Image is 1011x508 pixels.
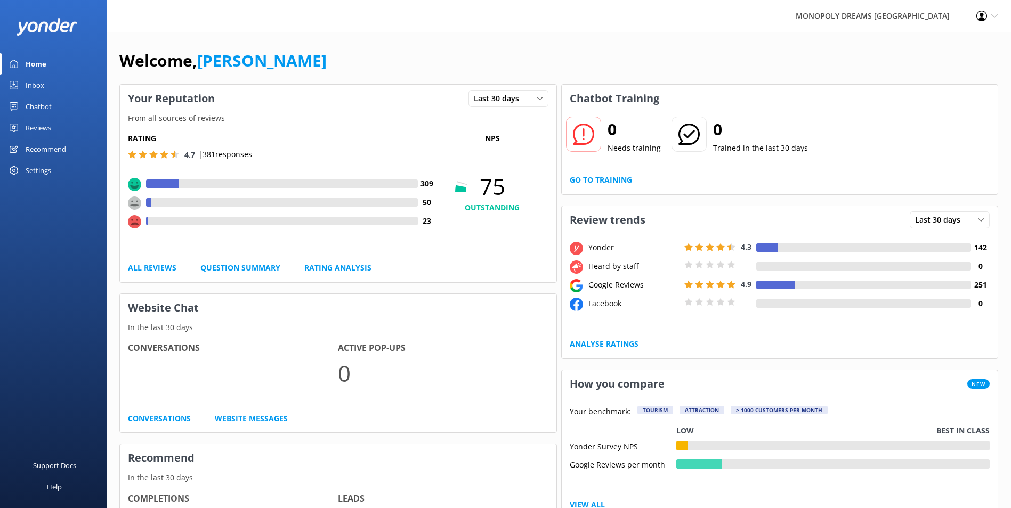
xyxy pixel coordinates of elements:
h4: Completions [128,492,338,506]
h4: 309 [418,178,436,190]
div: Recommend [26,138,66,160]
div: Yonder Survey NPS [570,441,676,450]
span: Last 30 days [915,214,967,226]
h4: 0 [971,298,990,309]
h4: Conversations [128,341,338,355]
a: Conversations [128,413,191,424]
div: Attraction [680,406,724,414]
span: 75 [436,173,548,200]
p: Best in class [936,425,990,437]
span: Last 30 days [474,93,525,104]
h2: 0 [608,117,661,142]
a: Rating Analysis [304,262,371,274]
div: Facebook [586,298,682,309]
h4: 50 [418,196,436,208]
h2: 0 [713,117,808,142]
p: Your benchmark: [570,406,631,419]
div: Google Reviews [586,279,682,291]
h5: Rating [128,133,436,144]
h3: Chatbot Training [562,85,667,112]
span: New [967,379,990,389]
p: | 381 responses [198,149,252,160]
p: 0 [338,355,548,391]
a: Go to Training [570,174,632,186]
h3: Recommend [120,444,556,472]
div: Settings [26,160,51,181]
a: Question Summary [200,262,280,274]
a: [PERSON_NAME] [197,50,327,71]
div: > 1000 customers per month [731,406,828,414]
div: Yonder [586,242,682,253]
h3: Review trends [562,206,653,234]
p: NPS [436,133,548,144]
div: Reviews [26,117,51,138]
div: Tourism [637,406,673,414]
p: From all sources of reviews [120,112,556,124]
a: Website Messages [215,413,288,424]
div: Inbox [26,75,44,96]
p: Low [676,425,694,437]
div: Google Reviews per month [570,459,676,469]
a: All Reviews [128,262,176,274]
span: 4.7 [184,150,195,160]
h1: Welcome, [119,48,327,73]
h3: How you compare [562,370,673,398]
img: yonder-white-logo.png [16,18,77,36]
p: Trained in the last 30 days [713,142,808,154]
h4: 0 [971,260,990,272]
p: Needs training [608,142,661,154]
h4: 23 [418,215,436,227]
p: In the last 30 days [120,472,556,484]
h4: 142 [971,242,990,253]
div: Chatbot [26,96,52,117]
h4: Leads [338,492,548,506]
div: Help [47,476,62,497]
div: Support Docs [33,455,76,476]
p: In the last 30 days [120,322,556,333]
a: Analyse Ratings [570,338,638,350]
div: Heard by staff [586,260,682,272]
h3: Website Chat [120,294,556,322]
h4: 251 [971,279,990,291]
span: 4.9 [741,279,751,289]
h3: Your Reputation [120,85,223,112]
div: Home [26,53,46,75]
span: 4.3 [741,242,751,252]
h4: Active Pop-ups [338,341,548,355]
h4: OUTSTANDING [436,202,548,214]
